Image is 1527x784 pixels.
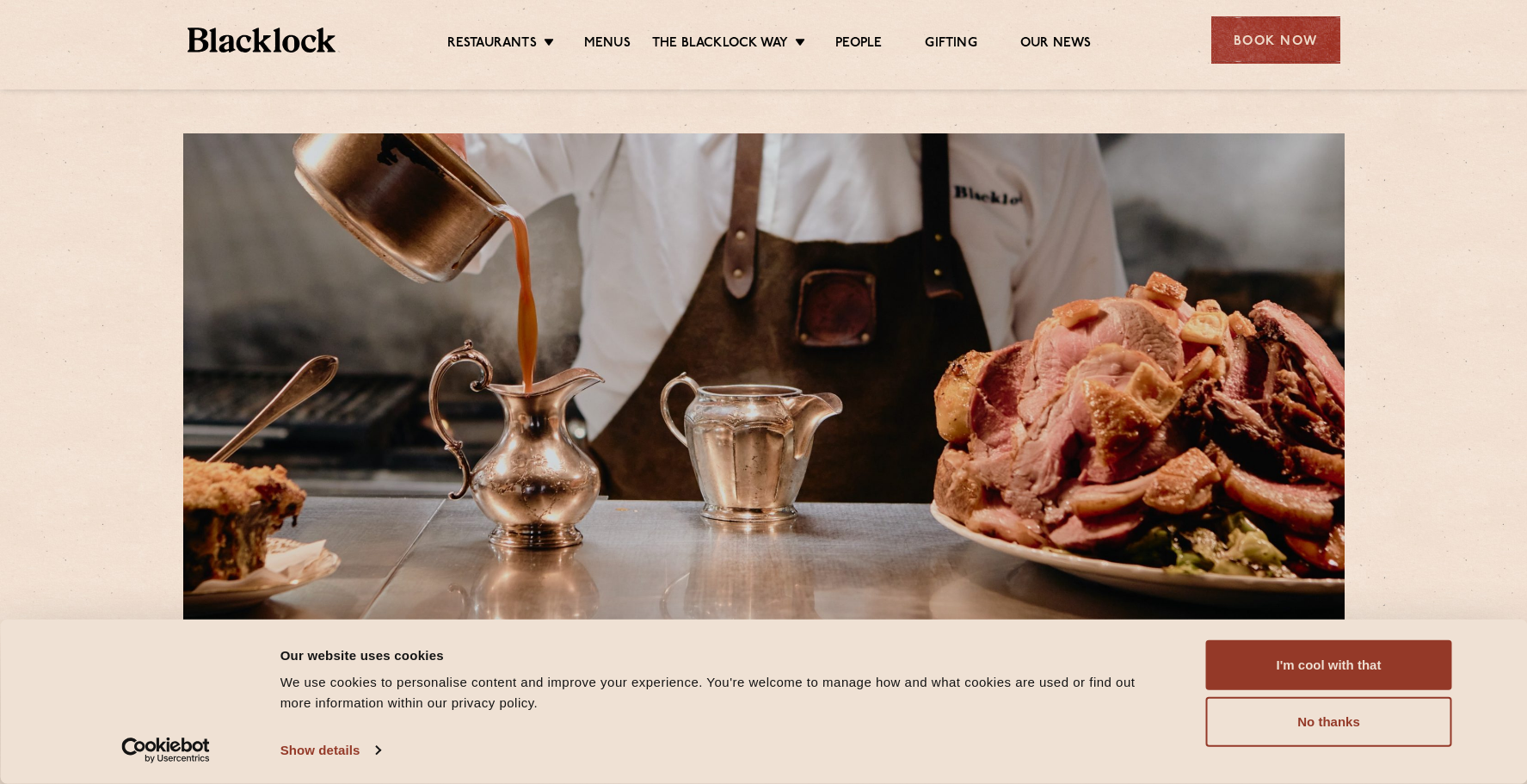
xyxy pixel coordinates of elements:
div: We use cookies to personalise content and improve your experience. You're welcome to manage how a... [280,672,1167,713]
a: Gifting [925,35,976,54]
button: No thanks [1206,697,1452,747]
a: Show details [280,738,380,763]
div: Our website uses cookies [280,645,1167,665]
a: Our News [1020,35,1092,54]
div: Book Now [1211,16,1340,64]
a: The Blacklock Way [652,35,788,54]
a: Menus [584,35,631,54]
img: BL_Textured_Logo-footer-cropped.svg [188,28,336,52]
a: Usercentrics Cookiebot - opens in a new window [90,738,241,763]
a: People [835,35,882,54]
button: I'm cool with that [1206,640,1452,690]
a: Restaurants [447,35,537,54]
